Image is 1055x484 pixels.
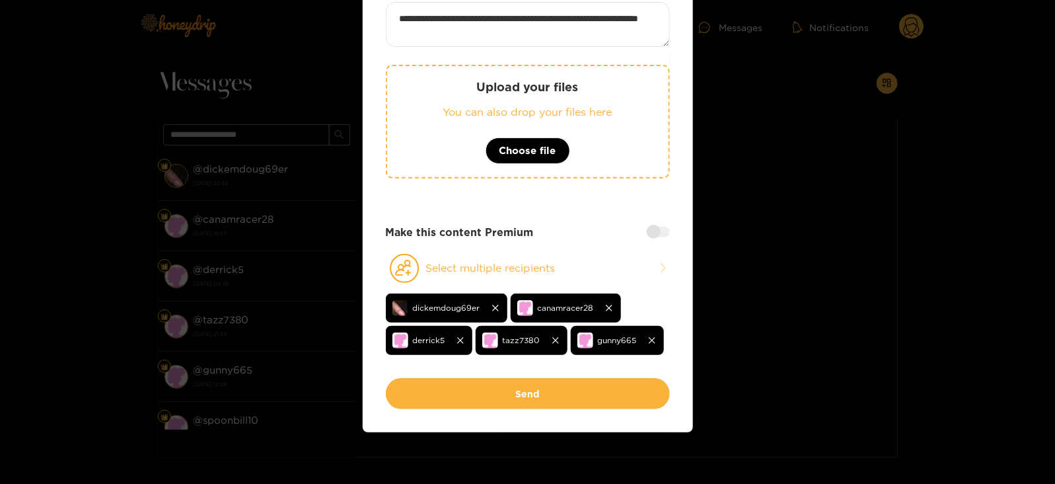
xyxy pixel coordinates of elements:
[413,333,445,348] span: derrick5
[598,333,637,348] span: gunny665
[392,300,408,316] img: h8rst-screenshot_20250801_060830_chrome.jpg
[538,300,594,315] span: canamracer28
[413,300,480,315] span: dickemdoug69er
[517,300,533,316] img: no-avatar.png
[386,225,534,240] strong: Make this content Premium
[392,333,408,348] img: no-avatar.png
[414,104,642,120] p: You can also drop your files here
[499,143,556,159] span: Choose file
[482,333,498,348] img: no-avatar.png
[414,79,642,95] p: Upload your files
[386,378,670,409] button: Send
[503,333,540,348] span: tazz7380
[577,333,593,348] img: no-avatar.png
[486,138,570,164] button: Choose file
[386,253,670,284] button: Select multiple recipients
